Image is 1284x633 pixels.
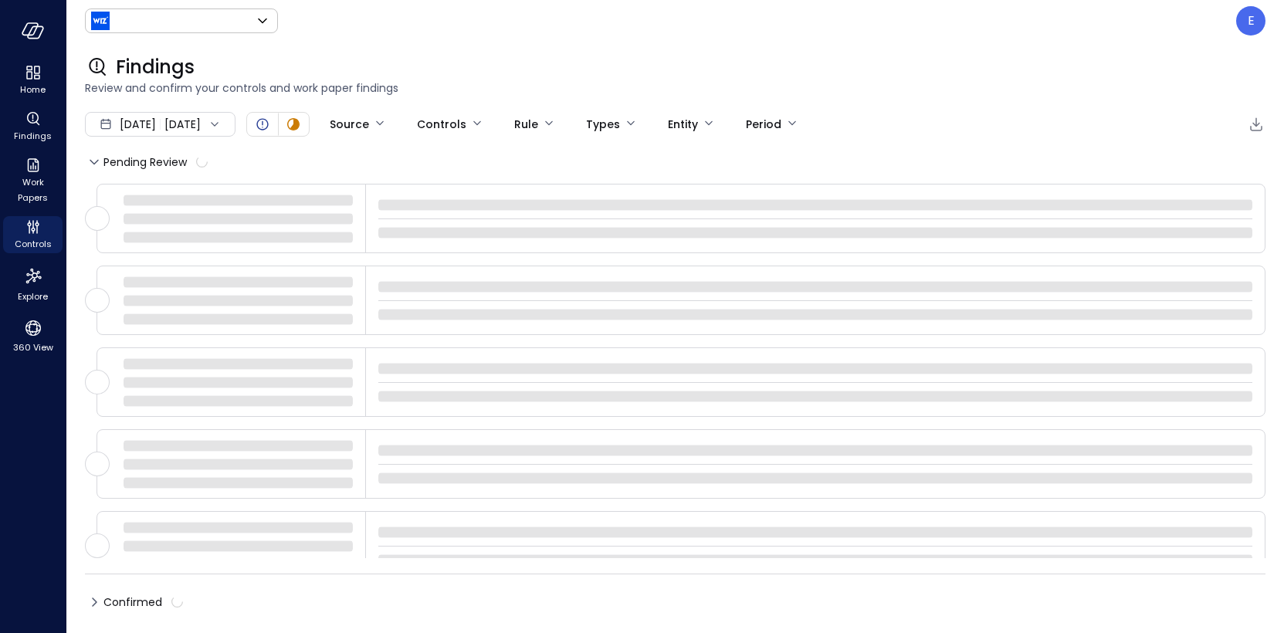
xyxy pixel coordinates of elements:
span: Review and confirm your controls and work paper findings [85,80,1265,96]
div: Work Papers [3,154,63,207]
span: [DATE] [120,116,156,133]
span: Explore [18,289,48,304]
div: Home [3,62,63,99]
img: Icon [91,12,110,30]
span: Controls [15,236,52,252]
div: Eleanor Yehudai [1236,6,1265,36]
div: Period [746,111,781,137]
div: Explore [3,262,63,306]
span: Findings [14,128,52,144]
div: 360 View [3,315,63,357]
div: Findings [3,108,63,145]
span: Work Papers [9,174,56,205]
span: calculating... [194,154,210,170]
div: Source [330,111,369,137]
span: Home [20,82,46,97]
span: calculating... [169,594,185,610]
span: 360 View [13,340,53,355]
div: Open [253,115,272,134]
div: Controls [3,216,63,253]
div: Types [586,111,620,137]
p: E [1248,12,1255,30]
div: Rule [514,111,538,137]
span: Pending Review [103,150,208,174]
span: Findings [116,55,195,80]
span: Confirmed [103,590,183,614]
div: Entity [668,111,698,137]
div: In Progress [284,115,303,134]
div: Controls [417,111,466,137]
